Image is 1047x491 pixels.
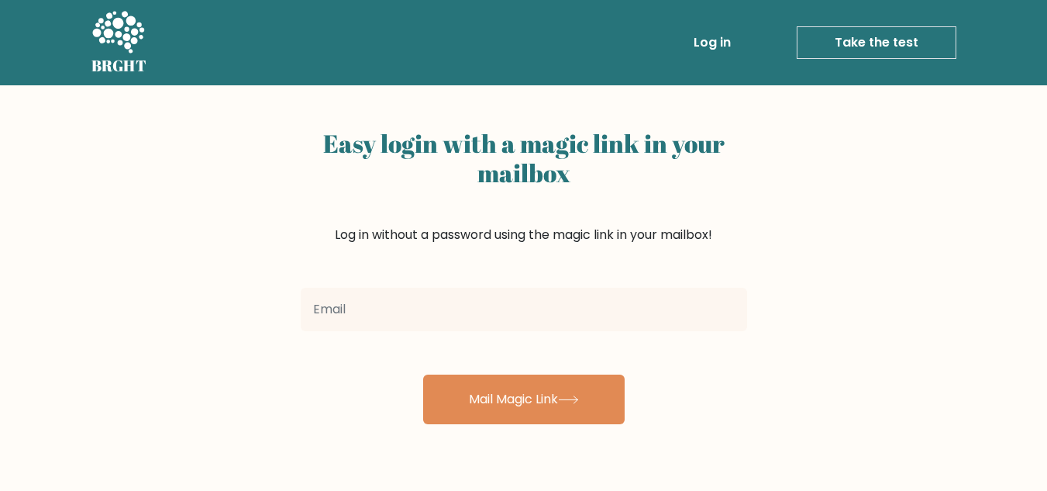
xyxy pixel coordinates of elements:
[301,288,747,331] input: Email
[91,6,147,79] a: BRGHT
[91,57,147,75] h5: BRGHT
[301,123,747,282] div: Log in without a password using the magic link in your mailbox!
[423,375,625,424] button: Mail Magic Link
[687,27,737,58] a: Log in
[797,26,956,59] a: Take the test
[301,129,747,188] h2: Easy login with a magic link in your mailbox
